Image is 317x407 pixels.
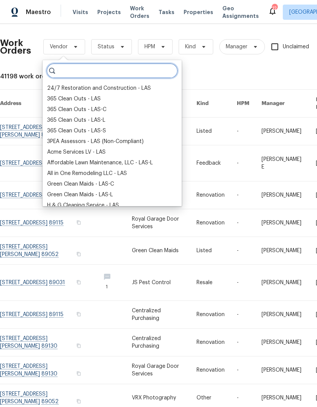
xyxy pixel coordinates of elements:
span: Status [98,43,114,51]
td: - [231,181,255,209]
td: Renovation [190,356,231,384]
td: Renovation [190,301,231,329]
div: Green Clean Maids - LAS-L [47,191,113,199]
td: - [231,145,255,181]
td: - [231,301,255,329]
td: [PERSON_NAME] [255,329,310,356]
td: - [231,329,255,356]
td: - [231,209,255,237]
div: 3PEA Assessors - LAS (Non-Compliant) [47,138,144,145]
span: Manager [226,43,247,51]
span: Visits [73,8,88,16]
span: Unclaimed [283,43,309,51]
button: Copy Address [75,311,82,318]
div: H & G Cleaning Service - LAS [47,202,119,209]
td: Listed [190,237,231,265]
td: Royal Garage Door Services [126,209,190,237]
td: [PERSON_NAME] [255,356,310,384]
td: [PERSON_NAME] E [255,145,310,181]
td: Green Clean Maids [126,237,190,265]
th: Kind [190,90,231,118]
div: Acme Services LV - LAS [47,148,106,156]
td: Resale [190,265,231,301]
td: Renovation [190,181,231,209]
span: Tasks [158,10,174,15]
div: All in One Remodeling LLC - LAS [47,170,127,177]
td: Royal Garage Door Services [126,356,190,384]
td: Centralized Purchasing [126,301,190,329]
span: Work Orders [130,5,149,20]
td: Feedback [190,145,231,181]
span: Kind [185,43,196,51]
td: [PERSON_NAME] [255,209,310,237]
div: 365 Clean Outs - LAS-C [47,106,106,113]
button: Copy Address [75,251,82,258]
span: Geo Assignments [222,5,259,20]
td: JS Pest Control [126,265,190,301]
span: HPM [144,43,155,51]
span: Vendor [50,43,68,51]
td: [PERSON_NAME] [255,118,310,145]
td: Centralized Purchasing [126,329,190,356]
td: [PERSON_NAME] [255,301,310,329]
td: Renovation [190,209,231,237]
td: [PERSON_NAME] [255,237,310,265]
div: 24/7 Restoration and Construction - LAS [47,84,151,92]
button: Copy Address [75,342,82,349]
div: Affordable Lawn Maintenance, LLC - LAS-L [47,159,153,167]
div: 365 Clean Outs - LAS-L [47,116,105,124]
button: Copy Address [75,279,82,286]
span: Projects [97,8,121,16]
td: - [231,118,255,145]
td: Listed [190,118,231,145]
span: Maestro [26,8,51,16]
div: 365 Clean Outs - LAS-S [47,127,106,135]
div: Green Clean Maids - LAS-C [47,180,114,188]
button: Copy Address [75,219,82,226]
span: Properties [184,8,213,16]
button: Copy Address [75,398,82,405]
td: - [231,356,255,384]
th: HPM [231,90,255,118]
button: Copy Address [75,370,82,377]
th: Manager [255,90,310,118]
td: [PERSON_NAME] [255,265,310,301]
div: 365 Clean Outs - LAS [47,95,101,103]
div: 12 [272,5,277,12]
td: Renovation [190,329,231,356]
td: - [231,265,255,301]
td: [PERSON_NAME] [255,181,310,209]
td: - [231,237,255,265]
